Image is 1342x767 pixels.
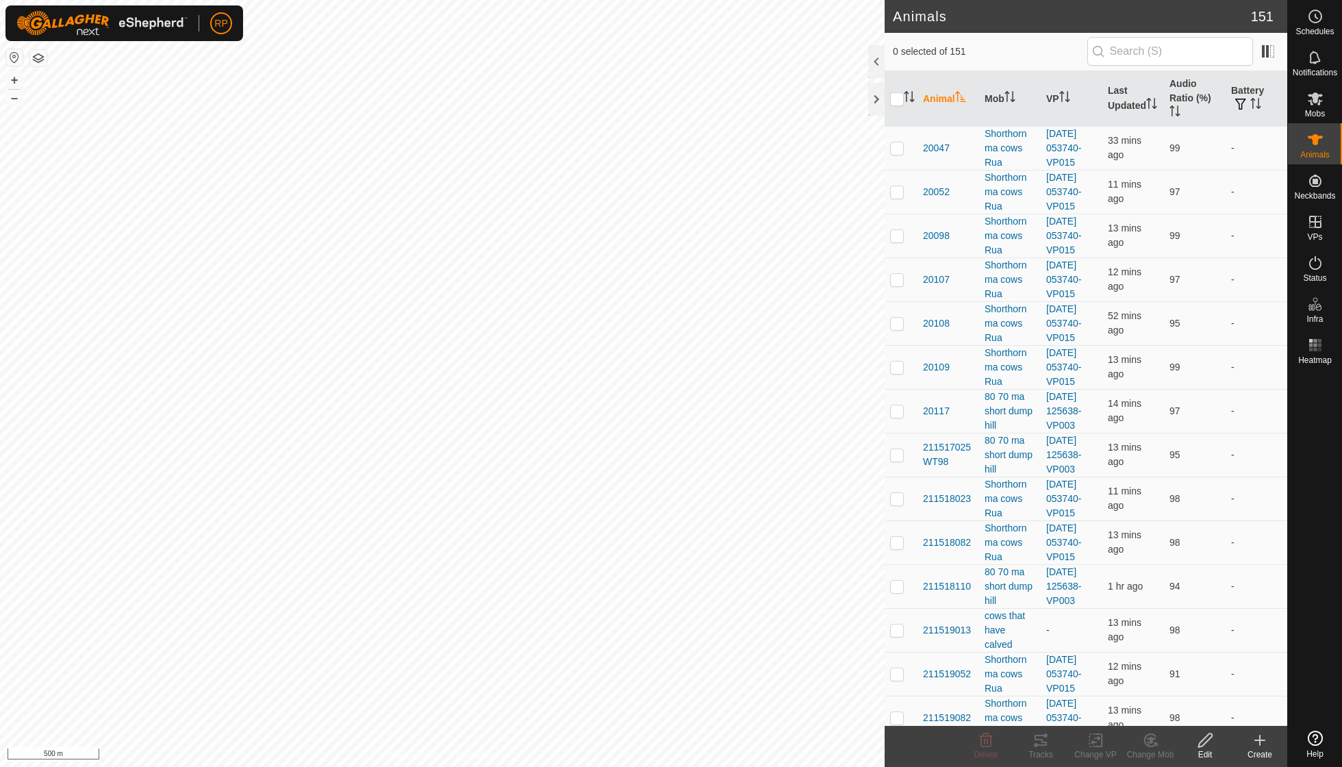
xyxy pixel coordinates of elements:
span: 5 Sep 2025 at 5:43 AM [1108,617,1141,642]
span: 99 [1169,362,1180,373]
span: Heatmap [1298,356,1332,364]
span: 5 Sep 2025 at 5:44 AM [1108,705,1141,730]
td: - [1226,564,1287,608]
div: 80 70 ma short dump hill [985,390,1035,433]
td: - [1226,608,1287,652]
span: 211518110 [923,579,971,594]
span: 20047 [923,141,950,155]
div: Shorthorn ma cows Rua [985,214,1035,257]
span: Help [1306,750,1324,758]
span: 20108 [923,316,950,331]
th: Last Updated [1102,71,1164,127]
td: - [1226,520,1287,564]
th: Animal [917,71,979,127]
a: [DATE] 053740-VP015 [1046,698,1081,738]
a: Help [1288,725,1342,764]
div: Change VP [1068,749,1123,761]
span: Neckbands [1294,192,1335,200]
p-sorticon: Activate to sort [1169,108,1180,118]
span: 20117 [923,404,950,418]
span: 5 Sep 2025 at 5:44 AM [1108,442,1141,467]
span: Delete [974,750,998,759]
span: 5 Sep 2025 at 5:44 AM [1108,266,1141,292]
span: 98 [1169,493,1180,504]
span: 5 Sep 2025 at 5:43 AM [1108,398,1141,423]
div: Shorthorn ma cows Rua [985,171,1035,214]
span: 20107 [923,273,950,287]
a: [DATE] 053740-VP015 [1046,216,1081,255]
span: 211518023 [923,492,971,506]
div: 80 70 ma short dump hill [985,433,1035,477]
div: cows that have calved [985,609,1035,652]
span: 5 Sep 2025 at 5:45 AM [1108,661,1141,686]
app-display-virtual-paddock-transition: - [1046,625,1050,636]
span: 97 [1169,405,1180,416]
div: Edit [1178,749,1232,761]
span: Mobs [1305,110,1325,118]
p-sorticon: Activate to sort [1250,100,1261,111]
span: Notifications [1293,68,1337,77]
button: – [6,90,23,106]
span: 211519013 [923,623,971,638]
a: [DATE] 053740-VP015 [1046,303,1081,343]
span: Animals [1300,151,1330,159]
span: 20052 [923,185,950,199]
span: 5 Sep 2025 at 5:43 AM [1108,223,1141,248]
span: 211517025WT98 [923,440,974,469]
span: 5 Sep 2025 at 5:44 AM [1108,529,1141,555]
div: Shorthorn ma cows Rua [985,477,1035,520]
p-sorticon: Activate to sort [904,93,915,104]
span: 94 [1169,581,1180,592]
span: 95 [1169,449,1180,460]
span: 20098 [923,229,950,243]
a: Contact Us [456,749,496,762]
th: VP [1041,71,1102,127]
td: - [1226,170,1287,214]
span: 0 selected of 151 [893,45,1087,59]
div: Shorthorn ma cows Rua [985,653,1035,696]
span: 98 [1169,712,1180,723]
div: Shorthorn ma cows Rua [985,521,1035,564]
a: [DATE] 053740-VP015 [1046,523,1081,562]
div: Shorthorn ma cows Rua [985,258,1035,301]
span: 99 [1169,142,1180,153]
span: 99 [1169,230,1180,241]
a: Privacy Policy [388,749,440,762]
span: 5 Sep 2025 at 5:44 AM [1108,354,1141,379]
p-sorticon: Activate to sort [1004,93,1015,104]
span: 211519052 [923,667,971,681]
span: 20109 [923,360,950,375]
a: [DATE] 053740-VP015 [1046,479,1081,518]
div: Shorthorn ma cows Rua [985,127,1035,170]
p-sorticon: Activate to sort [1146,100,1157,111]
a: [DATE] 125638-VP003 [1046,391,1081,431]
span: 98 [1169,537,1180,548]
button: Map Layers [30,50,47,66]
a: [DATE] 053740-VP015 [1046,172,1081,212]
td: - [1226,257,1287,301]
span: 5 Sep 2025 at 5:24 AM [1108,135,1141,160]
span: Status [1303,274,1326,282]
th: Mob [979,71,1041,127]
span: 5 Sep 2025 at 5:45 AM [1108,179,1141,204]
button: + [6,72,23,88]
a: [DATE] 053740-VP015 [1046,347,1081,387]
td: - [1226,214,1287,257]
td: - [1226,126,1287,170]
span: 5 Sep 2025 at 5:45 AM [1108,486,1141,511]
span: RP [214,16,227,31]
span: 97 [1169,186,1180,197]
th: Audio Ratio (%) [1164,71,1226,127]
span: 151 [1251,6,1274,27]
p-sorticon: Activate to sort [955,93,966,104]
span: 91 [1169,668,1180,679]
a: [DATE] 125638-VP003 [1046,566,1081,606]
span: 5 Sep 2025 at 5:04 AM [1108,310,1141,336]
td: - [1226,389,1287,433]
div: Tracks [1013,749,1068,761]
div: Create [1232,749,1287,761]
td: - [1226,345,1287,389]
td: - [1226,652,1287,696]
a: [DATE] 053740-VP015 [1046,260,1081,299]
span: 5 Sep 2025 at 4:05 AM [1108,581,1143,592]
